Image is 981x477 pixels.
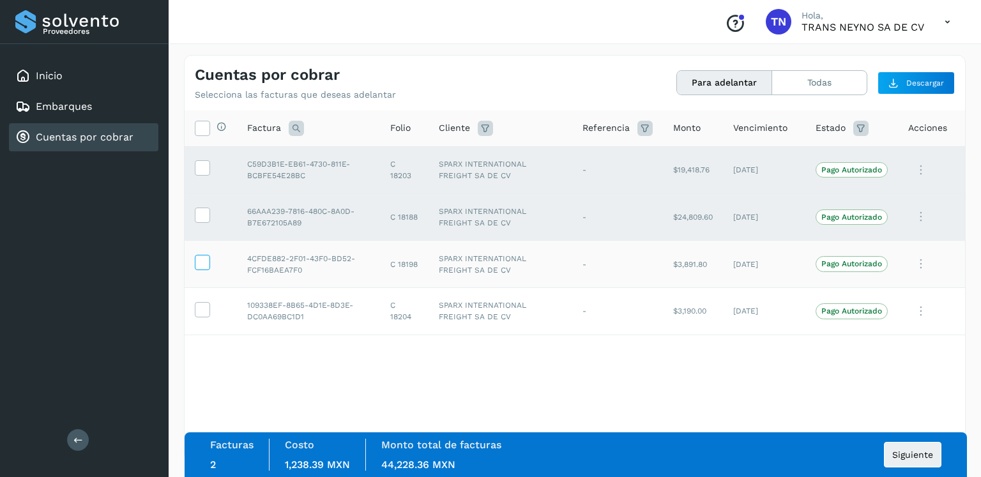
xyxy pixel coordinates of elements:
p: Selecciona las facturas que deseas adelantar [195,89,396,100]
p: Proveedores [43,27,153,36]
td: $19,418.76 [663,146,723,193]
td: C 18203 [380,146,429,193]
p: Pago Autorizado [821,165,882,174]
h4: Cuentas por cobrar [195,66,340,84]
span: Siguiente [892,450,933,459]
span: Monto [673,121,701,135]
span: Cliente [439,121,470,135]
td: [DATE] [723,146,805,193]
p: TRANS NEYNO SA DE CV [802,21,924,33]
span: Acciones [908,121,947,135]
td: - [572,193,663,241]
span: Folio [390,121,411,135]
td: C 18198 [380,241,429,288]
span: Descargar [906,77,944,89]
div: Embarques [9,93,158,121]
td: SPARX INTERNATIONAL FREIGHT SA DE CV [429,146,572,193]
span: Vencimiento [733,121,787,135]
span: Estado [816,121,846,135]
td: 109338EF-8B65-4D1E-8D3E-DC0AA69BC1D1 [237,287,380,335]
p: Pago Autorizado [821,213,882,222]
div: Inicio [9,62,158,90]
a: Embarques [36,100,92,112]
td: - [572,241,663,288]
td: $3,891.80 [663,241,723,288]
td: C59D3B1E-EB61-4730-811E-BCBFE54E28BC [237,146,380,193]
td: SPARX INTERNATIONAL FREIGHT SA DE CV [429,287,572,335]
div: Cuentas por cobrar [9,123,158,151]
td: 66AAA239-7816-480C-8A0D-B7E672105A89 [237,193,380,241]
td: [DATE] [723,241,805,288]
label: Facturas [210,439,254,451]
td: - [572,287,663,335]
a: Cuentas por cobrar [36,131,133,143]
label: Monto total de facturas [381,439,501,451]
span: 1,238.39 MXN [285,458,350,471]
td: [DATE] [723,287,805,335]
button: Descargar [878,72,955,95]
button: Para adelantar [677,71,772,95]
span: 2 [210,458,216,471]
td: $3,190.00 [663,287,723,335]
td: - [572,146,663,193]
td: [DATE] [723,193,805,241]
button: Siguiente [884,442,941,467]
a: Inicio [36,70,63,82]
span: Referencia [582,121,630,135]
p: Pago Autorizado [821,307,882,315]
p: Pago Autorizado [821,259,882,268]
button: Todas [772,71,867,95]
p: Hola, [802,10,924,21]
td: SPARX INTERNATIONAL FREIGHT SA DE CV [429,193,572,241]
td: C 18188 [380,193,429,241]
td: C 18204 [380,287,429,335]
span: 44,228.36 MXN [381,458,455,471]
label: Costo [285,439,314,451]
td: $24,809.60 [663,193,723,241]
td: SPARX INTERNATIONAL FREIGHT SA DE CV [429,241,572,288]
span: Factura [247,121,281,135]
td: 4CFDE882-2F01-43F0-BD52-FCF16BAEA7F0 [237,241,380,288]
